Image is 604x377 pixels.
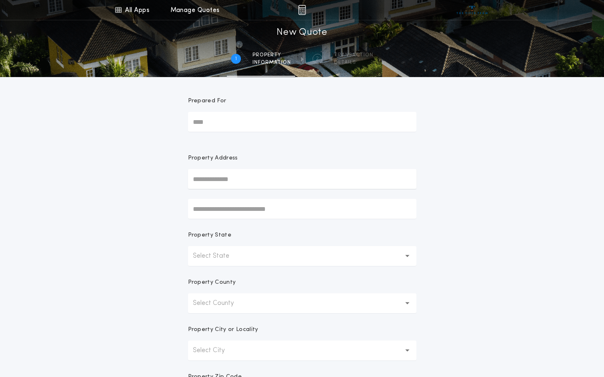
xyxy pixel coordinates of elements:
[188,293,416,313] button: Select County
[193,346,238,355] p: Select City
[334,59,373,66] span: details
[253,52,291,58] span: Property
[193,298,247,308] p: Select County
[188,231,231,239] p: Property State
[188,341,416,360] button: Select City
[188,154,416,162] p: Property Address
[277,26,327,39] h1: New Quote
[188,246,416,266] button: Select State
[235,56,237,62] h2: 1
[316,56,319,62] h2: 2
[193,251,243,261] p: Select State
[298,5,306,15] img: img
[334,52,373,58] span: Transaction
[188,326,258,334] p: Property City or Locality
[188,278,236,287] p: Property County
[253,59,291,66] span: information
[188,97,226,105] p: Prepared For
[457,6,488,14] img: vs-icon
[188,112,416,132] input: Prepared For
